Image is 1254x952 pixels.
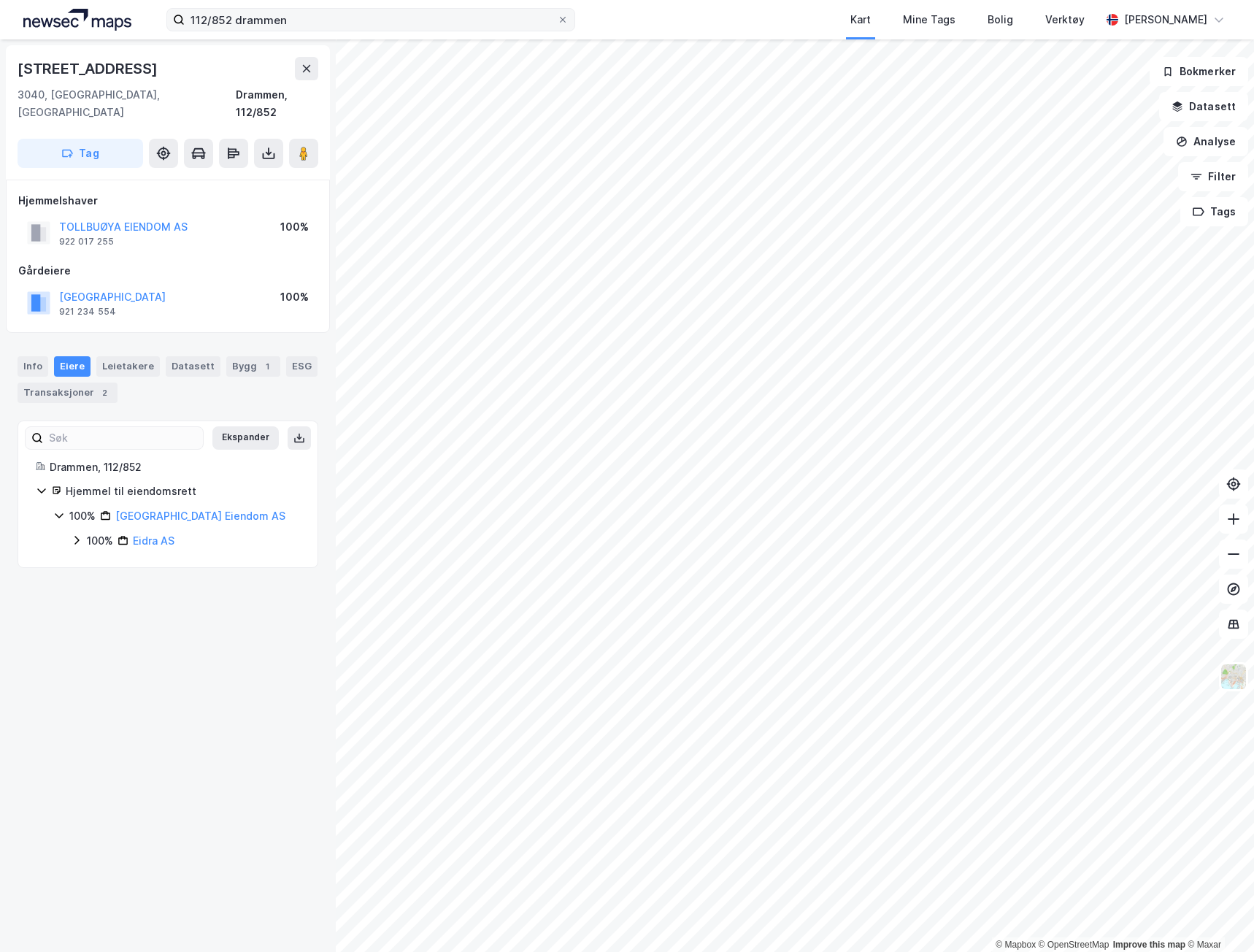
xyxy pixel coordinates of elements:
div: Hjemmel til eiendomsrett [66,483,300,500]
button: Filter [1178,162,1248,191]
div: Datasett [166,356,220,377]
div: Mine Tags [903,11,955,28]
img: Z [1220,663,1247,691]
div: Bygg [226,356,280,377]
div: [PERSON_NAME] [1124,11,1207,28]
div: Kontrollprogram for chat [1181,882,1254,952]
div: 922 017 255 [59,236,114,247]
div: Drammen, 112/852 [236,86,318,121]
button: Analyse [1163,127,1248,156]
div: 2 [97,385,112,400]
iframe: Chat Widget [1181,882,1254,952]
div: ESG [286,356,318,377]
div: [STREET_ADDRESS] [18,57,161,80]
button: Ekspander [212,426,279,450]
div: 921 234 554 [59,306,116,318]
div: Eiere [54,356,91,377]
div: Bolig [988,11,1013,28]
div: 1 [260,359,274,374]
button: Tags [1180,197,1248,226]
a: Eidra AS [133,534,174,547]
div: Verktøy [1045,11,1085,28]
div: 100% [280,218,309,236]
button: Bokmerker [1150,57,1248,86]
div: 3040, [GEOGRAPHIC_DATA], [GEOGRAPHIC_DATA] [18,86,236,121]
input: Søk på adresse, matrikkel, gårdeiere, leietakere eller personer [185,9,557,31]
img: logo.a4113a55bc3d86da70a041830d287a7e.svg [23,9,131,31]
div: Hjemmelshaver [18,192,318,210]
div: Leietakere [96,356,160,377]
a: Mapbox [996,940,1036,950]
a: [GEOGRAPHIC_DATA] Eiendom AS [115,510,285,522]
input: Søk [43,427,203,449]
button: Tag [18,139,143,168]
div: Gårdeiere [18,262,318,280]
div: Info [18,356,48,377]
div: Drammen, 112/852 [50,458,300,476]
div: 100% [280,288,309,306]
div: 100% [69,507,96,525]
a: Improve this map [1113,940,1185,950]
button: Datasett [1159,92,1248,121]
div: Kart [850,11,871,28]
a: OpenStreetMap [1039,940,1109,950]
div: 100% [87,532,113,550]
div: Transaksjoner [18,383,118,403]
